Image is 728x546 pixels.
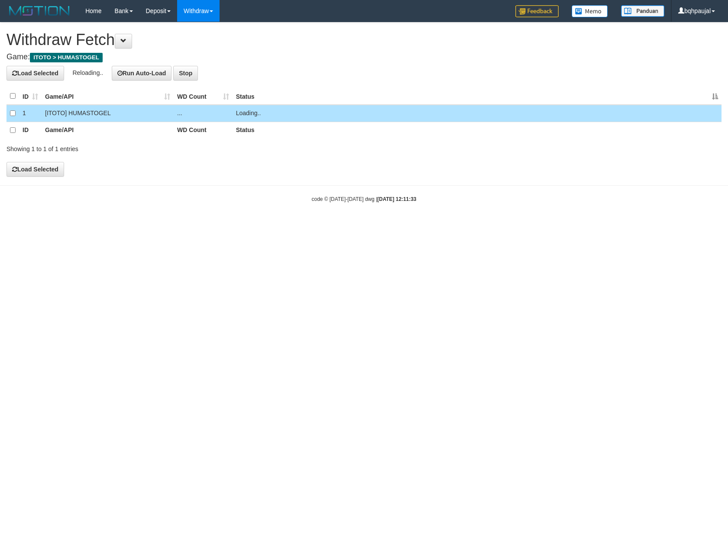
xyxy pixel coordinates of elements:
td: [ITOTO] HUMASTOGEL [42,105,174,122]
span: Reloading.. [72,69,103,76]
img: MOTION_logo.png [6,4,72,17]
img: Button%20Memo.svg [572,5,608,17]
img: Feedback.jpg [515,5,559,17]
th: Status [233,122,722,139]
th: ID [19,122,42,139]
div: Showing 1 to 1 of 1 entries [6,141,297,153]
h1: Withdraw Fetch [6,31,722,48]
small: code © [DATE]-[DATE] dwg | [312,196,417,202]
button: Load Selected [6,66,64,81]
span: Loading.. [236,110,261,116]
h4: Game: [6,53,722,61]
span: ITOTO > HUMASTOGEL [30,53,103,62]
button: Run Auto-Load [112,66,172,81]
th: ID: activate to sort column ascending [19,88,42,105]
th: WD Count: activate to sort column ascending [174,88,233,105]
strong: [DATE] 12:11:33 [377,196,416,202]
th: WD Count [174,122,233,139]
button: Stop [173,66,198,81]
td: 1 [19,105,42,122]
img: panduan.png [621,5,664,17]
th: Status: activate to sort column descending [233,88,722,105]
th: Game/API: activate to sort column ascending [42,88,174,105]
th: Game/API [42,122,174,139]
button: Load Selected [6,162,64,177]
span: ... [177,110,182,116]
